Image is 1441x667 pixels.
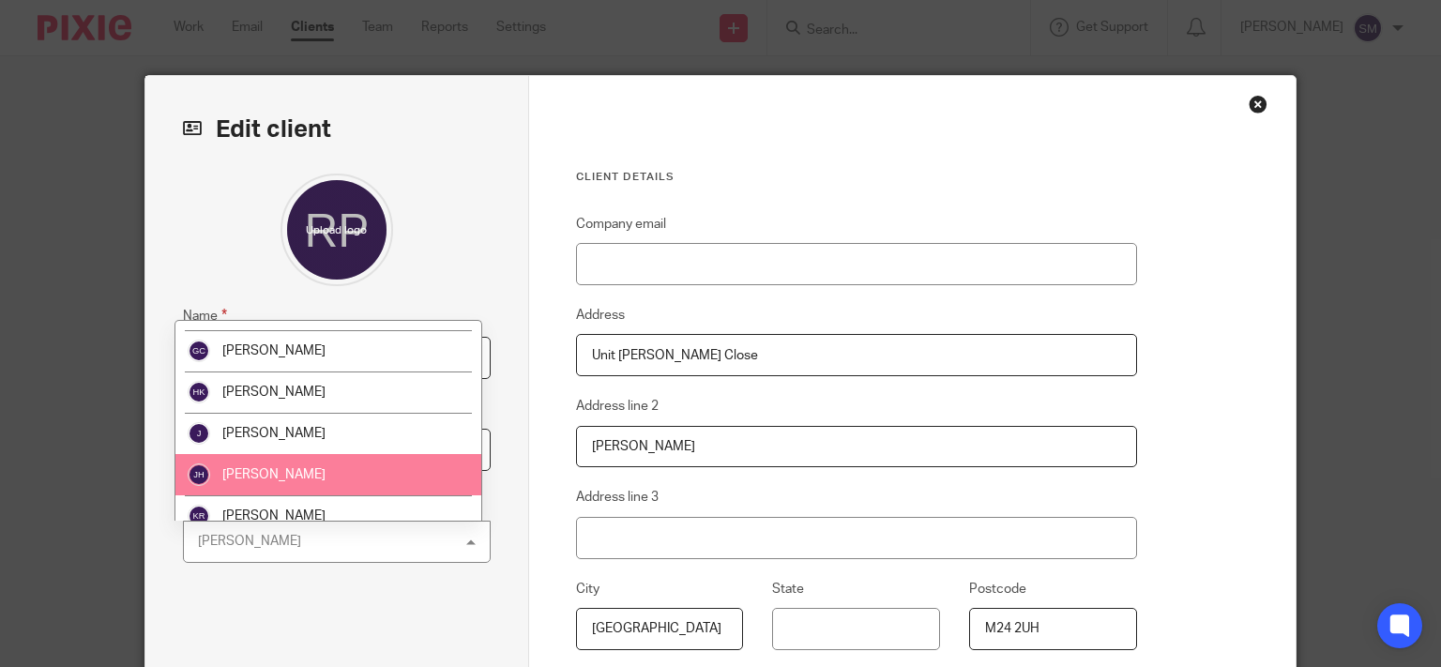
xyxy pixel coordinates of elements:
[576,580,599,599] label: City
[222,344,326,357] span: [PERSON_NAME]
[222,468,326,481] span: [PERSON_NAME]
[576,170,1137,185] h3: Client details
[576,397,659,416] label: Address line 2
[576,215,666,234] label: Company email
[183,114,491,145] h2: Edit client
[1249,95,1267,114] div: Close this dialog window
[576,488,659,507] label: Address line 3
[969,580,1026,599] label: Postcode
[188,340,210,362] img: svg%3E
[772,580,804,599] label: State
[222,427,326,440] span: [PERSON_NAME]
[222,509,326,523] span: [PERSON_NAME]
[198,535,301,548] div: [PERSON_NAME]
[188,381,210,403] img: svg%3E
[183,305,227,326] label: Name
[222,386,326,399] span: [PERSON_NAME]
[188,505,210,527] img: svg%3E
[188,463,210,486] img: svg%3E
[576,306,625,325] label: Address
[188,422,210,445] img: svg%3E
